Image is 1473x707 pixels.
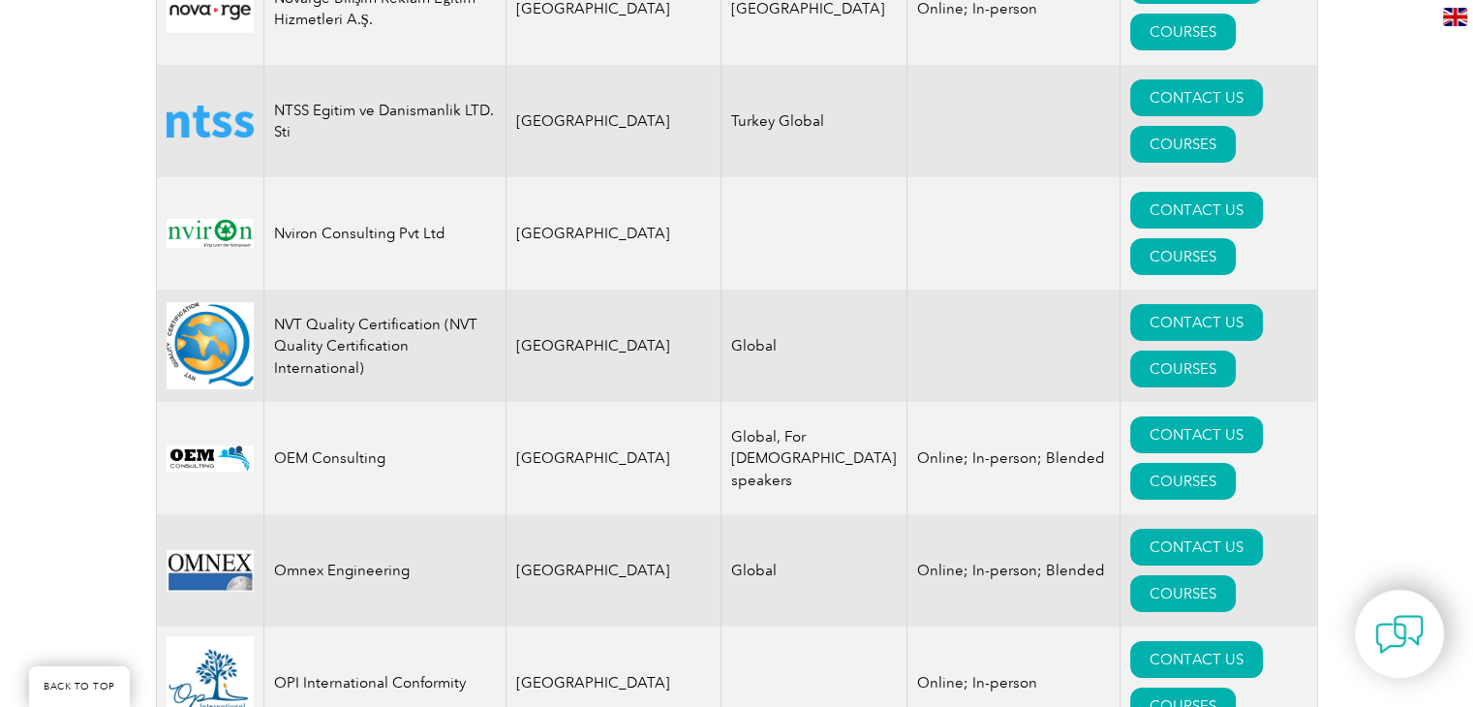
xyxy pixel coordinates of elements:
[1130,575,1236,612] a: COURSES
[1130,126,1236,163] a: COURSES
[1130,304,1263,341] a: CONTACT US
[263,290,506,402] td: NVT Quality Certification (NVT Quality Certification International)
[167,446,254,472] img: 931107cc-606f-eb11-a812-00224815377e-logo.png
[506,65,721,177] td: [GEOGRAPHIC_DATA]
[1130,14,1236,50] a: COURSES
[1130,238,1236,275] a: COURSES
[1130,416,1263,453] a: CONTACT US
[263,65,506,177] td: NTSS Egitim ve Danismanlik LTD. Sti
[263,402,506,514] td: OEM Consulting
[1130,351,1236,387] a: COURSES
[167,106,254,138] img: bab05414-4b4d-ea11-a812-000d3a79722d-logo.png
[1375,610,1424,659] img: contact-chat.png
[263,514,506,627] td: Omnex Engineering
[506,177,721,290] td: [GEOGRAPHIC_DATA]
[721,402,907,514] td: Global, For [DEMOGRAPHIC_DATA] speakers
[1130,641,1263,678] a: CONTACT US
[167,550,254,592] img: 0d2a24ac-d9bc-ea11-a814-000d3a79823d-logo.jpg
[721,290,907,402] td: Global
[1130,529,1263,566] a: CONTACT US
[506,514,721,627] td: [GEOGRAPHIC_DATA]
[167,302,254,389] img: f8318ad0-2dc2-eb11-bacc-0022481832e0-logo.png
[1130,79,1263,116] a: CONTACT US
[721,65,907,177] td: Turkey Global
[167,219,254,248] img: 8c6e383d-39a3-ec11-983f-002248154ade-logo.jpg
[506,290,721,402] td: [GEOGRAPHIC_DATA]
[263,177,506,290] td: Nviron Consulting Pvt Ltd
[1443,8,1467,26] img: en
[721,514,907,627] td: Global
[907,402,1120,514] td: Online; In-person; Blended
[907,514,1120,627] td: Online; In-person; Blended
[1130,192,1263,229] a: CONTACT US
[1130,463,1236,500] a: COURSES
[506,402,721,514] td: [GEOGRAPHIC_DATA]
[29,666,130,707] a: BACK TO TOP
